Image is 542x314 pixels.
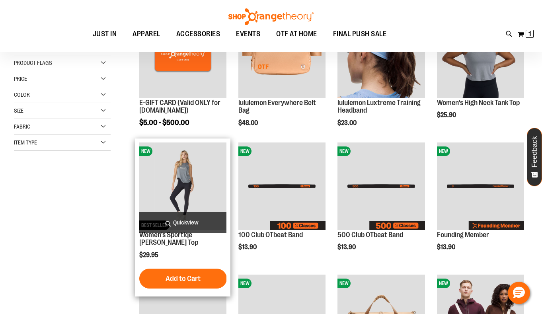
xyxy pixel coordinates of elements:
[437,99,520,107] a: Women's High Neck Tank Top
[139,10,226,99] a: E-GIFT CARD (Valid ONLY for ShopOrangetheory.com)NEW
[527,128,542,186] button: Feedback - Show survey
[168,25,228,43] a: ACCESSORIES
[14,92,30,98] span: Color
[238,146,252,156] span: NEW
[139,231,198,247] a: Women's Sportiqe [PERSON_NAME] Top
[337,10,425,98] img: lululemon Luxtreme Training Headband
[14,60,52,66] span: Product Flags
[139,10,226,98] img: E-GIFT CARD (Valid ONLY for ShopOrangetheory.com)
[437,231,489,239] a: Founding Member
[433,138,528,267] div: product
[337,231,403,239] a: 500 Club OTbeat Band
[337,146,351,156] span: NEW
[238,10,326,98] img: lululemon Everywhere Belt Bag
[139,99,220,115] a: E-GIFT CARD (Valid ONLY for [DOMAIN_NAME])
[135,6,230,147] div: product
[238,231,303,239] a: 100 Club OTbeat Band
[337,142,425,231] a: Image of 500 Club OTbeat BandNEW
[176,25,220,43] span: ACCESSORIES
[333,6,429,147] div: product
[337,142,425,230] img: Image of 500 Club OTbeat Band
[227,8,315,25] img: Shop Orangetheory
[139,142,226,231] a: Women's Sportiqe Janie Tank TopNEWBEST SELLER
[139,119,189,127] span: $5.00 - $500.00
[437,146,450,156] span: NEW
[238,119,259,127] span: $48.00
[133,25,160,43] span: APPAREL
[333,25,387,43] span: FINAL PUSH SALE
[14,107,23,114] span: Size
[234,6,329,147] div: product
[139,252,160,259] span: $29.95
[139,142,226,230] img: Women's Sportiqe Janie Tank Top
[234,138,329,267] div: product
[337,99,421,115] a: lululemon Luxtreme Training Headband
[437,142,524,231] a: Image of Founding Member NEW
[238,279,252,288] span: NEW
[337,119,358,127] span: $23.00
[238,99,316,115] a: lululemon Everywhere Belt Bag
[85,25,125,43] a: JUST IN
[337,10,425,99] a: lululemon Luxtreme Training HeadbandNEW
[531,136,538,168] span: Feedback
[437,111,457,119] span: $25.90
[228,25,268,43] a: EVENTS
[238,142,326,230] img: Image of 100 Club OTbeat Band
[437,142,524,230] img: Image of Founding Member
[333,138,429,267] div: product
[437,244,456,251] span: $13.90
[238,142,326,231] a: Image of 100 Club OTbeat BandNEW
[236,25,260,43] span: EVENTS
[528,30,531,38] span: 1
[139,269,227,289] button: Add to Cart
[437,10,524,98] img: Image of Womens BB High Neck Tank Grey
[135,138,230,296] div: product
[268,25,325,43] a: OTF AT HOME
[93,25,117,43] span: JUST IN
[14,123,30,130] span: Fabric
[14,139,37,146] span: Item Type
[238,10,326,99] a: lululemon Everywhere Belt Bag NEW
[437,10,524,99] a: Image of Womens BB High Neck Tank GreyNEW
[139,146,152,156] span: NEW
[14,76,27,82] span: Price
[433,6,528,139] div: product
[325,25,395,43] a: FINAL PUSH SALE
[238,244,258,251] span: $13.90
[337,279,351,288] span: NEW
[276,25,317,43] span: OTF AT HOME
[337,244,357,251] span: $13.90
[166,274,201,283] span: Add to Cart
[437,279,450,288] span: NEW
[125,25,168,43] a: APPAREL
[139,212,226,233] a: Quickview
[508,282,530,304] button: Hello, have a question? Let’s chat.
